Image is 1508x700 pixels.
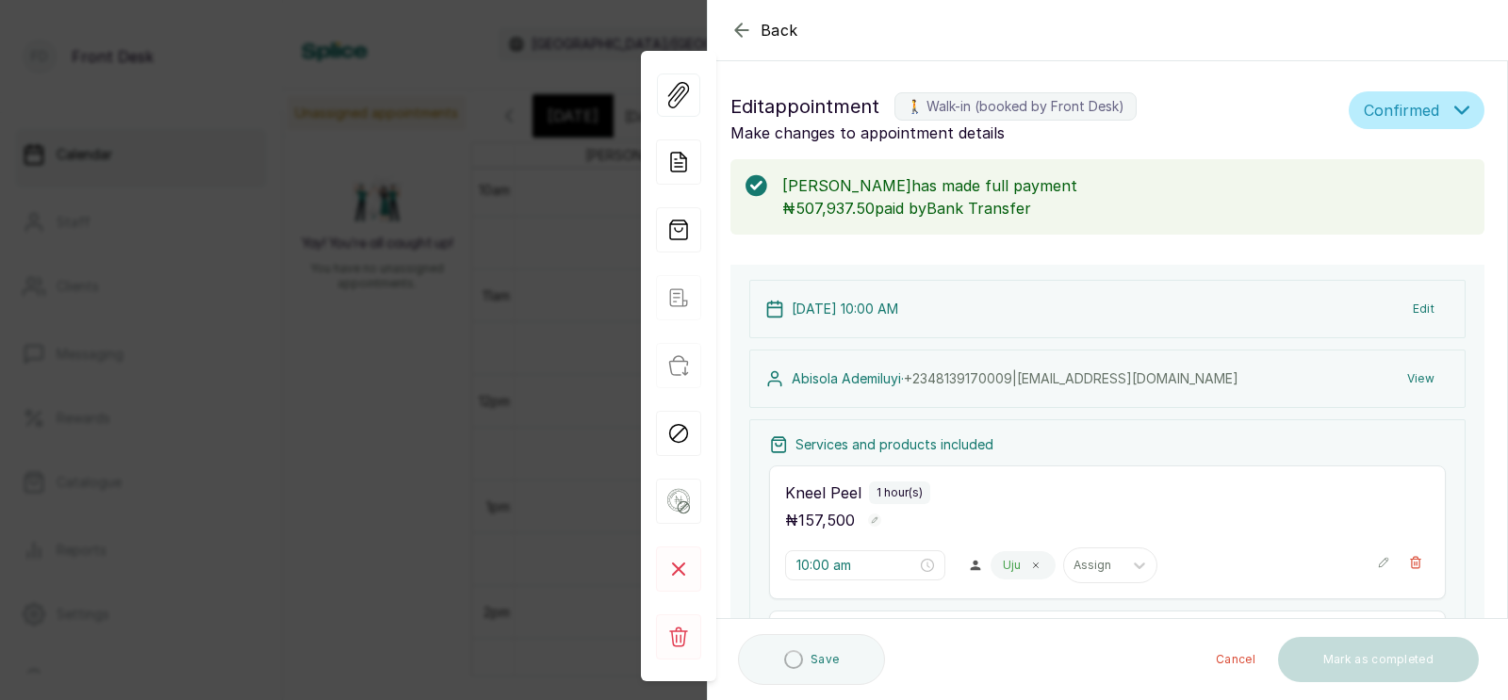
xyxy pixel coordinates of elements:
p: Abisola Ademiluyi · [792,369,1238,388]
button: Mark as completed [1278,637,1479,682]
p: Services and products included [795,435,993,454]
span: +234 8139170009 | [EMAIL_ADDRESS][DOMAIN_NAME] [904,370,1238,386]
p: [DATE] 10:00 AM [792,300,898,318]
button: Back [730,19,798,41]
p: Make changes to appointment details [730,122,1341,144]
button: Edit [1398,292,1450,326]
input: Select time [796,555,917,576]
p: Uju [1003,558,1021,573]
p: ₦507,937.50 paid by Bank Transfer [782,197,1469,220]
span: 157,500 [798,511,855,529]
span: Confirmed [1364,99,1439,122]
button: Save [738,634,885,685]
span: Back [761,19,798,41]
button: Confirmed [1349,91,1484,129]
button: Cancel [1201,637,1270,682]
p: ₦ [785,509,855,531]
label: 🚶 Walk-in (booked by Front Desk) [894,92,1137,121]
p: 1 hour(s) [877,485,923,500]
span: Edit appointment [730,91,879,122]
p: Kneel Peel [785,481,861,504]
button: View [1392,362,1450,396]
p: [PERSON_NAME] has made full payment [782,174,1469,197]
